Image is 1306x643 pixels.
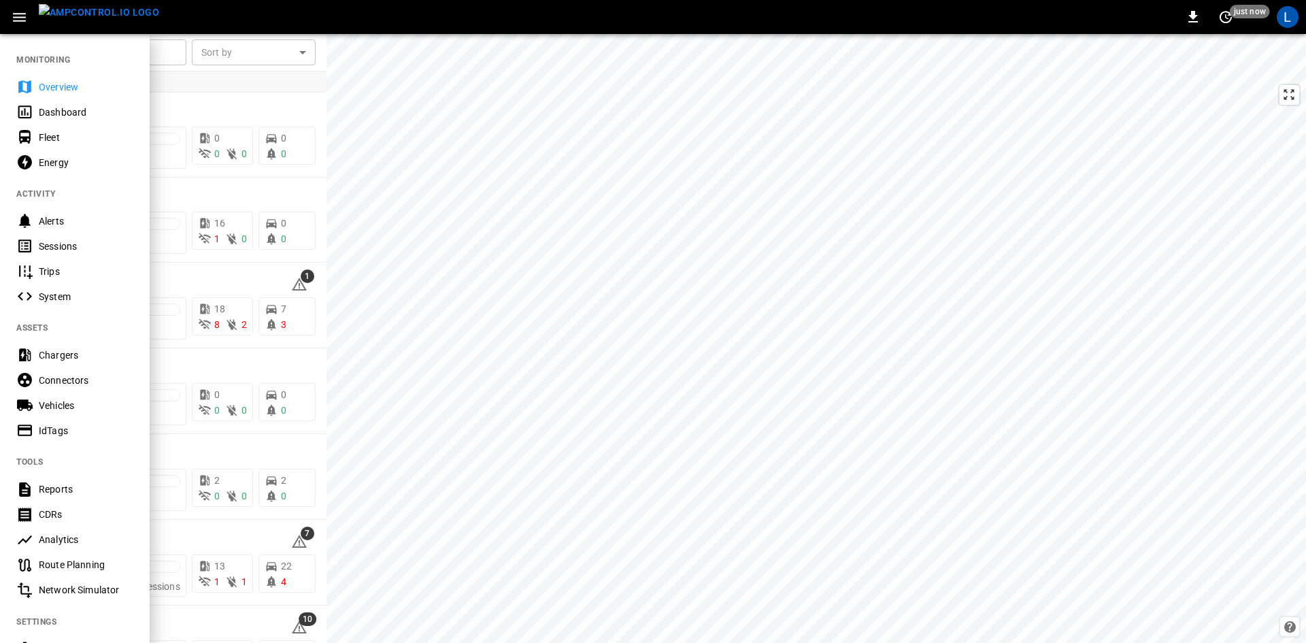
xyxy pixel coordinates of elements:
[1230,5,1270,18] span: just now
[39,399,133,412] div: Vehicles
[39,508,133,521] div: CDRs
[39,240,133,253] div: Sessions
[39,482,133,496] div: Reports
[39,583,133,597] div: Network Simulator
[39,290,133,303] div: System
[39,424,133,438] div: IdTags
[39,80,133,94] div: Overview
[39,156,133,169] div: Energy
[39,348,133,362] div: Chargers
[39,558,133,572] div: Route Planning
[1277,6,1299,28] div: profile-icon
[39,533,133,546] div: Analytics
[39,265,133,278] div: Trips
[39,131,133,144] div: Fleet
[39,214,133,228] div: Alerts
[39,4,159,21] img: ampcontrol.io logo
[39,105,133,119] div: Dashboard
[1215,6,1237,28] button: set refresh interval
[39,374,133,387] div: Connectors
